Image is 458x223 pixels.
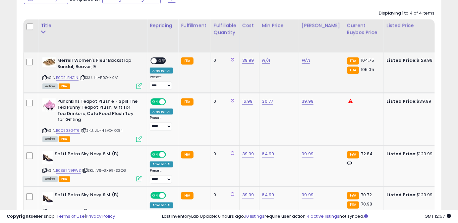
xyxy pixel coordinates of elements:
[80,75,118,80] span: | SKU: HL-P0O4-XIV1
[387,192,442,198] div: $129.99
[387,151,442,157] div: $129.99
[55,151,135,159] b: Sofft Petra Sky Navy 8 M (B)
[302,57,310,64] a: N/A
[214,57,234,63] div: 0
[245,213,265,219] a: 10 listings
[214,22,237,36] div: Fulfillable Quantity
[302,22,341,29] div: [PERSON_NAME]
[302,192,314,199] a: 99.99
[214,98,234,104] div: 0
[151,152,159,157] span: ON
[361,151,373,157] span: 72.84
[7,213,31,219] strong: Copyright
[181,57,193,65] small: FBA
[150,68,173,74] div: Amazon AI
[56,168,81,174] a: B0B87N9PWZ
[150,116,173,131] div: Preset:
[387,192,417,198] b: Listed Price:
[242,22,257,29] div: Cost
[82,168,126,173] span: | SKU: V6-GX99-S2CG
[302,151,314,158] a: 99.99
[42,136,58,142] span: All listings currently available for purchase on Amazon
[42,151,142,181] div: ASIN:
[55,192,135,200] b: Sofft Petra Sky Navy 9 M (B)
[214,151,234,157] div: 0
[361,66,374,73] span: 105.05
[42,176,58,182] span: All listings currently available for purchase on Amazon
[150,169,173,184] div: Preset:
[150,203,173,208] div: Amazon AI
[347,202,359,209] small: FBA
[387,57,417,63] b: Listed Price:
[262,22,296,29] div: Min Price
[56,128,80,134] a: B0C53ZG4T6
[262,98,273,105] a: 30.77
[57,98,138,125] b: Punchkins Teapot Plushie - Spill The Tea Punny Teapot Plush, Gift for Tea Drinkers, Cute Food Plu...
[181,151,193,159] small: FBA
[302,98,314,105] a: 39.99
[181,192,193,200] small: FBA
[347,192,359,200] small: FBA
[307,213,340,219] a: 4 active listings
[42,57,56,67] img: 31Xg9CizrXL._SL40_.jpg
[262,57,270,64] a: N/A
[42,98,56,112] img: 41T4Irqx0UL._SL40_.jpg
[162,213,451,220] div: Last InventoryLab Update: 6 hours ago, require user action, not synced.
[165,152,176,157] span: OFF
[165,193,176,198] span: OFF
[151,99,159,104] span: ON
[57,213,85,219] a: Terms of Use
[41,22,144,29] div: Title
[347,22,381,36] div: Current Buybox Price
[81,128,123,133] span: | SKU: JU-H5VO-XX84
[151,193,159,198] span: ON
[59,136,70,142] span: FBA
[262,192,274,199] a: 64.99
[361,192,372,198] span: 70.72
[425,213,451,219] span: 2025-08-17 12:57 GMT
[387,57,442,63] div: $129.99
[150,22,175,29] div: Repricing
[242,98,253,105] a: 16.99
[347,67,359,74] small: FBA
[379,10,435,17] div: Displaying 1 to 4 of 4 items
[347,151,359,159] small: FBA
[157,58,167,64] span: OFF
[387,22,444,29] div: Listed Price
[57,57,138,71] b: Merrell Women's Fleur Backstrap Sandal, Beaver, 9
[42,57,142,88] div: ASIN:
[361,201,372,207] span: 70.98
[242,192,254,199] a: 39.99
[42,84,58,89] span: All listings currently available for purchase on Amazon
[181,98,193,106] small: FBA
[165,99,176,104] span: OFF
[7,213,115,220] div: seller snap | |
[150,75,173,90] div: Preset:
[347,57,359,65] small: FBA
[56,75,79,81] a: B0DBLPNG1N
[181,22,208,29] div: Fulfillment
[86,213,115,219] a: Privacy Policy
[42,192,53,205] img: 31yrSjagl+L._SL40_.jpg
[42,98,142,141] div: ASIN:
[150,162,173,167] div: Amazon AI
[42,151,53,165] img: 31yrSjagl+L._SL40_.jpg
[387,98,417,104] b: Listed Price:
[361,57,374,63] span: 104.75
[262,151,274,158] a: 64.99
[59,84,70,89] span: FBA
[387,98,442,104] div: $39.99
[150,109,173,115] div: Amazon AI
[214,192,234,198] div: 0
[59,176,70,182] span: FBA
[242,151,254,158] a: 39.99
[387,151,417,157] b: Listed Price:
[242,57,254,64] a: 39.99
